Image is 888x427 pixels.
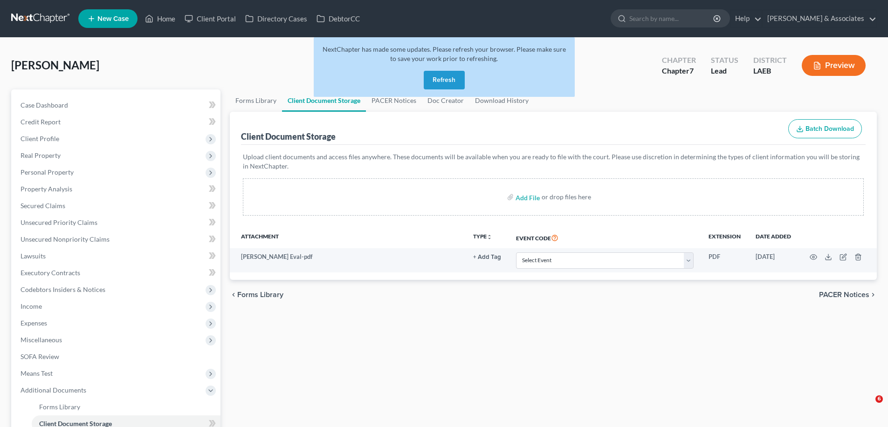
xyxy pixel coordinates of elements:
[11,58,99,72] span: [PERSON_NAME]
[819,291,869,298] span: PACER Notices
[21,101,68,109] span: Case Dashboard
[13,248,220,264] a: Lawsuits
[13,197,220,214] a: Secured Claims
[21,135,59,142] span: Client Profile
[312,10,365,27] a: DebtorCC
[875,395,883,403] span: 6
[711,55,738,66] div: Status
[230,291,283,298] button: chevron_left Forms Library
[21,185,72,193] span: Property Analysis
[21,218,97,226] span: Unsecured Priority Claims
[230,248,466,272] td: [PERSON_NAME] Eval-pdf
[13,264,220,281] a: Executory Contracts
[473,252,501,261] a: + Add Tag
[711,66,738,76] div: Lead
[13,181,220,197] a: Property Analysis
[39,403,80,411] span: Forms Library
[21,168,74,176] span: Personal Property
[763,10,876,27] a: [PERSON_NAME] & Associates
[473,234,492,240] button: TYPEunfold_more
[21,302,42,310] span: Income
[542,192,591,202] div: or drop files here
[856,395,879,418] iframe: Intercom live chat
[869,291,877,298] i: chevron_right
[241,10,312,27] a: Directory Cases
[21,269,80,277] span: Executory Contracts
[21,352,59,360] span: SOFA Review
[21,118,61,126] span: Credit Report
[819,291,877,298] button: PACER Notices chevron_right
[487,234,492,240] i: unfold_more
[282,89,366,112] a: Client Document Storage
[701,227,748,248] th: Extension
[509,227,701,248] th: Event Code
[748,227,799,248] th: Date added
[230,89,282,112] a: Forms Library
[243,152,864,171] p: Upload client documents and access files anywhere. These documents will be available when you are...
[701,248,748,272] td: PDF
[21,319,47,327] span: Expenses
[788,119,862,139] button: Batch Download
[21,235,110,243] span: Unsecured Nonpriority Claims
[753,55,787,66] div: District
[662,55,696,66] div: Chapter
[662,66,696,76] div: Chapter
[473,254,501,260] button: + Add Tag
[237,291,283,298] span: Forms Library
[689,66,694,75] span: 7
[323,45,566,62] span: NextChapter has made some updates. Please refresh your browser. Please make sure to save your wor...
[21,151,61,159] span: Real Property
[21,386,86,394] span: Additional Documents
[230,291,237,298] i: chevron_left
[424,71,465,89] button: Refresh
[241,131,336,142] div: Client Document Storage
[21,369,53,377] span: Means Test
[21,336,62,344] span: Miscellaneous
[21,285,105,293] span: Codebtors Insiders & Notices
[802,55,866,76] button: Preview
[140,10,180,27] a: Home
[13,97,220,114] a: Case Dashboard
[748,248,799,272] td: [DATE]
[97,15,129,22] span: New Case
[21,202,65,210] span: Secured Claims
[21,252,46,260] span: Lawsuits
[13,231,220,248] a: Unsecured Nonpriority Claims
[32,399,220,415] a: Forms Library
[230,227,466,248] th: Attachment
[730,10,762,27] a: Help
[13,214,220,231] a: Unsecured Priority Claims
[753,66,787,76] div: LAEB
[180,10,241,27] a: Client Portal
[13,114,220,130] a: Credit Report
[13,348,220,365] a: SOFA Review
[629,10,715,27] input: Search by name...
[805,125,854,133] span: Batch Download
